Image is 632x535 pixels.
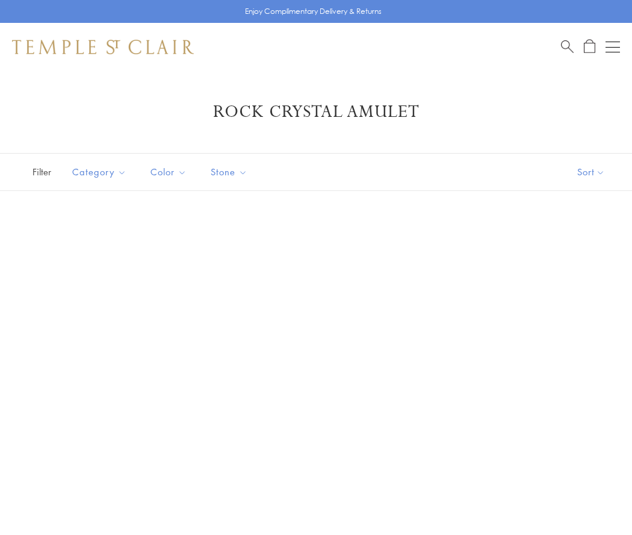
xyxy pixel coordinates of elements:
[606,40,620,54] button: Open navigation
[30,101,602,123] h1: Rock Crystal Amulet
[12,40,194,54] img: Temple St. Clair
[202,158,256,186] button: Stone
[245,5,382,17] p: Enjoy Complimentary Delivery & Returns
[144,164,196,180] span: Color
[63,158,135,186] button: Category
[66,164,135,180] span: Category
[141,158,196,186] button: Color
[205,164,256,180] span: Stone
[561,39,574,54] a: Search
[550,154,632,190] button: Show sort by
[584,39,595,54] a: Open Shopping Bag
